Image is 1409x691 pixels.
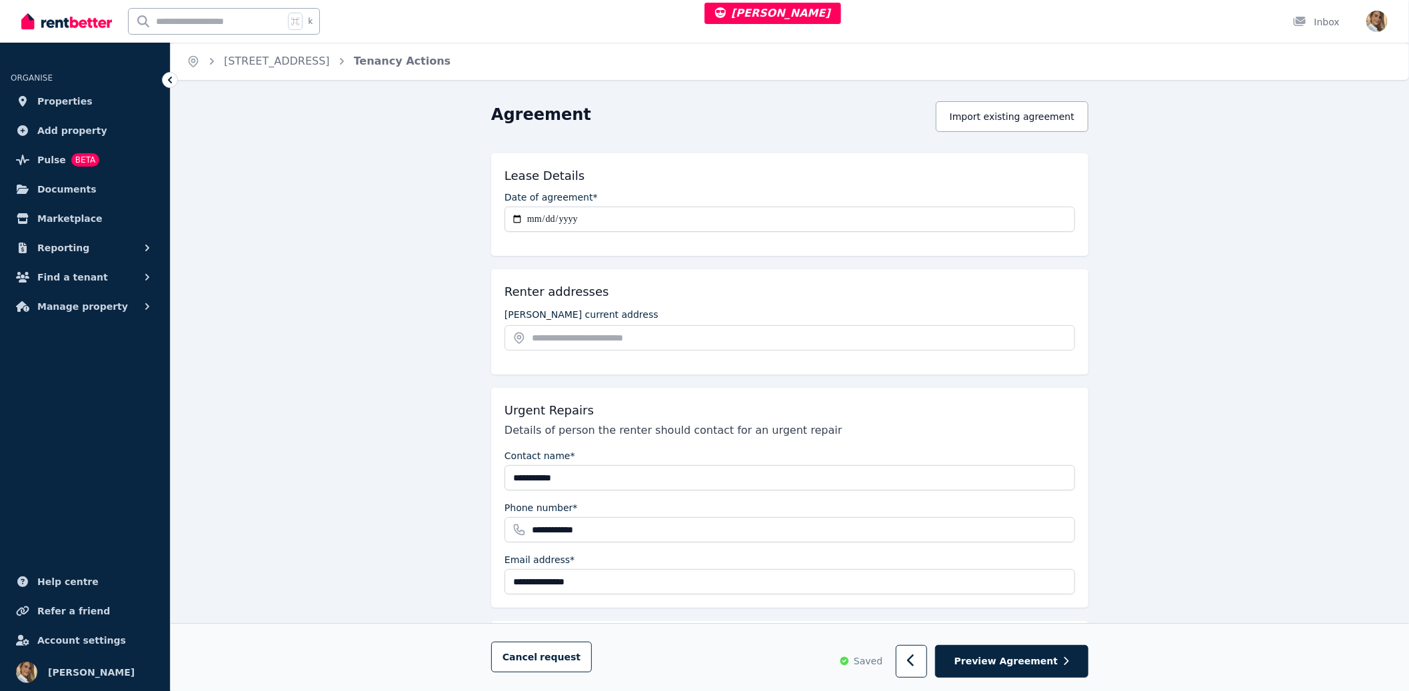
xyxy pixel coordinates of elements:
span: Cancel [503,652,581,663]
p: Details of person the renter should contact for an urgent repair [505,422,1075,438]
button: Find a tenant [11,264,159,291]
button: Reporting [11,235,159,261]
label: Phone number* [505,501,577,514]
span: Manage property [37,299,128,315]
a: PulseBETA [11,147,159,173]
span: BETA [71,153,99,167]
a: [STREET_ADDRESS] [224,55,330,67]
a: Documents [11,176,159,203]
span: Add property [37,123,107,139]
span: Properties [37,93,93,109]
span: Account settings [37,632,126,648]
span: Help centre [37,574,99,590]
img: Jodie Cartmer [16,662,37,683]
span: [PERSON_NAME] [48,664,135,680]
a: Tenancy Actions [354,55,451,67]
span: [PERSON_NAME] [715,7,830,19]
span: Documents [37,181,97,197]
div: Inbox [1293,15,1340,29]
span: Preview Agreement [954,655,1058,668]
h5: Lease Details [505,167,585,185]
img: Jodie Cartmer [1366,11,1388,32]
label: [PERSON_NAME] current address [505,309,659,320]
label: Email address* [505,553,575,566]
span: Saved [854,655,882,668]
a: Marketplace [11,205,159,232]
button: Import existing agreement [936,101,1088,132]
span: Find a tenant [37,269,108,285]
span: request [540,651,581,664]
span: Reporting [37,240,89,256]
a: Help centre [11,568,159,595]
button: Manage property [11,293,159,320]
nav: Breadcrumb [171,43,467,80]
label: Contact name* [505,449,575,462]
a: Account settings [11,627,159,654]
h5: Urgent Repairs [505,401,594,420]
button: Cancelrequest [491,642,592,673]
span: k [308,16,313,27]
span: ORGANISE [11,73,53,83]
a: Add property [11,117,159,144]
a: Refer a friend [11,598,159,624]
span: Refer a friend [37,603,110,619]
a: Properties [11,88,159,115]
span: Marketplace [37,211,102,227]
label: Date of agreement* [505,191,598,204]
h5: Renter addresses [505,283,609,301]
img: RentBetter [21,11,112,31]
h1: Agreement [491,104,591,125]
button: Preview Agreement [935,646,1088,678]
span: Pulse [37,152,66,168]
